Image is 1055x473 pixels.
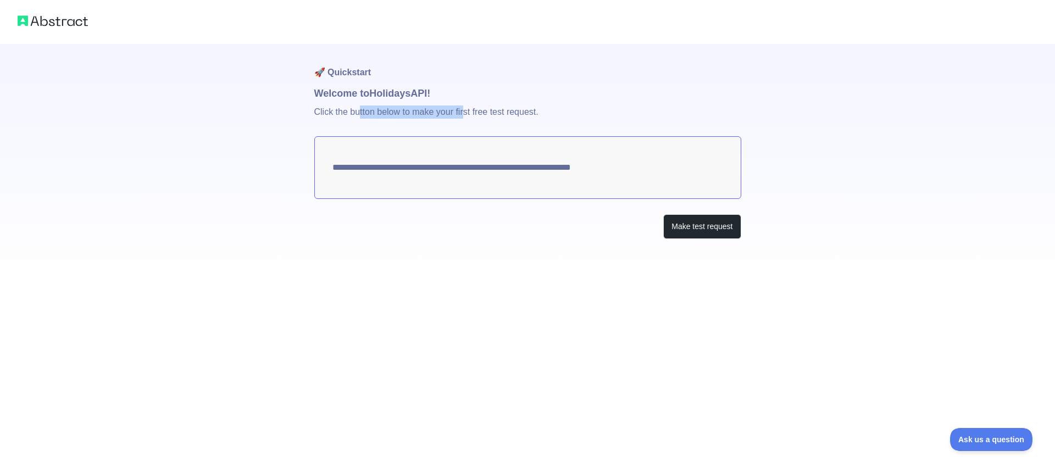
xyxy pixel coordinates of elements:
p: Click the button below to make your first free test request. [314,101,741,136]
h1: Welcome to Holidays API! [314,86,741,101]
img: Abstract logo [18,13,88,29]
button: Make test request [663,214,741,239]
h1: 🚀 Quickstart [314,44,741,86]
iframe: Toggle Customer Support [950,428,1033,451]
